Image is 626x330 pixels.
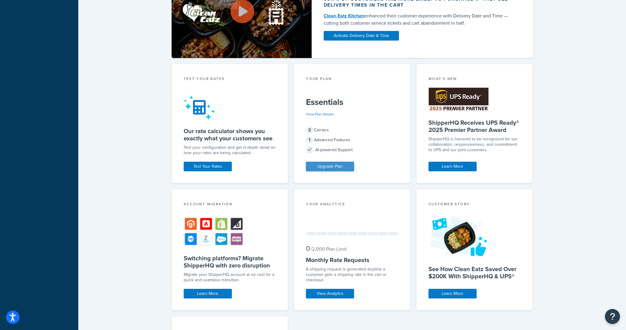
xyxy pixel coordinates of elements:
div: Your Analytics [306,201,398,208]
a: Learn More [428,289,477,298]
span: 0 [306,243,310,253]
a: Activate Delivery Date & Time [324,31,399,41]
div: Customer Story [428,201,521,208]
div: What's New [428,76,521,83]
a: Test Your Rates [184,162,232,171]
h5: ShipperHQ Receives UPS Ready® 2025 Premier Partner Award [428,119,521,133]
div: Account Migration [184,201,276,208]
div: Advanced Features [306,136,398,144]
h5: Essentials [306,97,398,107]
a: View Analytics [306,289,354,298]
p: ShipperHQ is honored to be recognized for our collaboration, responsiveness, and commitment to UP... [428,136,521,153]
div: Test your rates [184,76,276,83]
div: enhanced their customer experience with Delivery Date and Time — cutting both customer service ti... [324,12,514,27]
a: Upgrade Plan [306,162,354,171]
div: A shipping request is generated anytime a customer gets a shipping rate in the cart or checkout. [306,267,398,283]
h5: See How Clean Eatz Saved Over $200K With ShipperHQ & UPS® [428,265,521,280]
div: Carriers [306,126,398,134]
span: 1 [306,136,313,144]
h5: Our rate calculator shows you exactly what your customers see [184,127,276,142]
span: 2 [306,127,313,134]
small: / 2,000 Plan Limit [310,246,347,252]
div: Your Plan [306,76,398,83]
div: Migrate your ShipperHQ account at no cost for a quick and seamless transition. [184,272,276,283]
a: View Plan Details [306,112,334,117]
a: Clean Eatz Kitchen [324,12,364,19]
a: Learn More [428,162,477,171]
a: Learn More [184,289,232,298]
div: Test your configuration and get in-depth detail on how your rates are being calculated. [184,145,276,156]
h5: Switching platforms? Migrate ShipperHQ with zero disruption [184,255,276,269]
h5: Monthly Rate Requests [306,256,398,264]
button: Open Resource Center [605,309,620,324]
div: AI-powered Support [306,146,398,154]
